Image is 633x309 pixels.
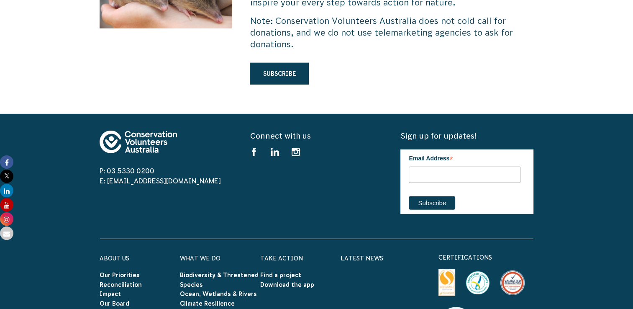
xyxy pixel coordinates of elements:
[438,252,534,263] p: certifications
[100,272,140,278] a: Our Priorities
[100,300,129,307] a: Our Board
[400,131,533,141] h5: Sign up for updates!
[250,15,533,50] p: Note: Conservation Volunteers Australia does not cold call for donations, and we do not use telem...
[180,300,235,307] a: Climate Resilience
[409,149,520,165] label: Email Address
[100,131,177,153] img: logo-footer.svg
[100,167,154,175] a: P: 03 5330 0200
[100,177,221,185] a: E: [EMAIL_ADDRESS][DOMAIN_NAME]
[260,272,301,278] a: Find a project
[100,291,121,297] a: Impact
[180,255,220,262] a: What We Do
[260,255,303,262] a: Take Action
[100,255,129,262] a: About Us
[341,255,383,262] a: Latest News
[100,281,142,288] a: Reconciliation
[409,196,455,210] input: Subscribe
[250,131,383,141] h5: Connect with us
[250,63,309,85] a: Subscribe
[180,291,257,297] a: Ocean, Wetlands & Rivers
[260,281,314,288] a: Download the app
[180,272,259,288] a: Biodiversity & Threatened Species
